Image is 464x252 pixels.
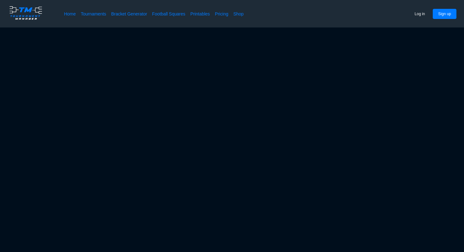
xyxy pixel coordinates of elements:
[152,11,185,17] a: Football Squares
[409,9,431,19] button: Log in
[190,11,210,17] a: Printables
[215,11,228,17] a: Pricing
[233,11,244,17] a: Shop
[64,11,76,17] a: Home
[8,5,44,21] img: logo.ffa97a18e3bf2c7d.png
[81,11,106,17] a: Tournaments
[433,9,456,19] button: Sign up
[111,11,147,17] a: Bracket Generator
